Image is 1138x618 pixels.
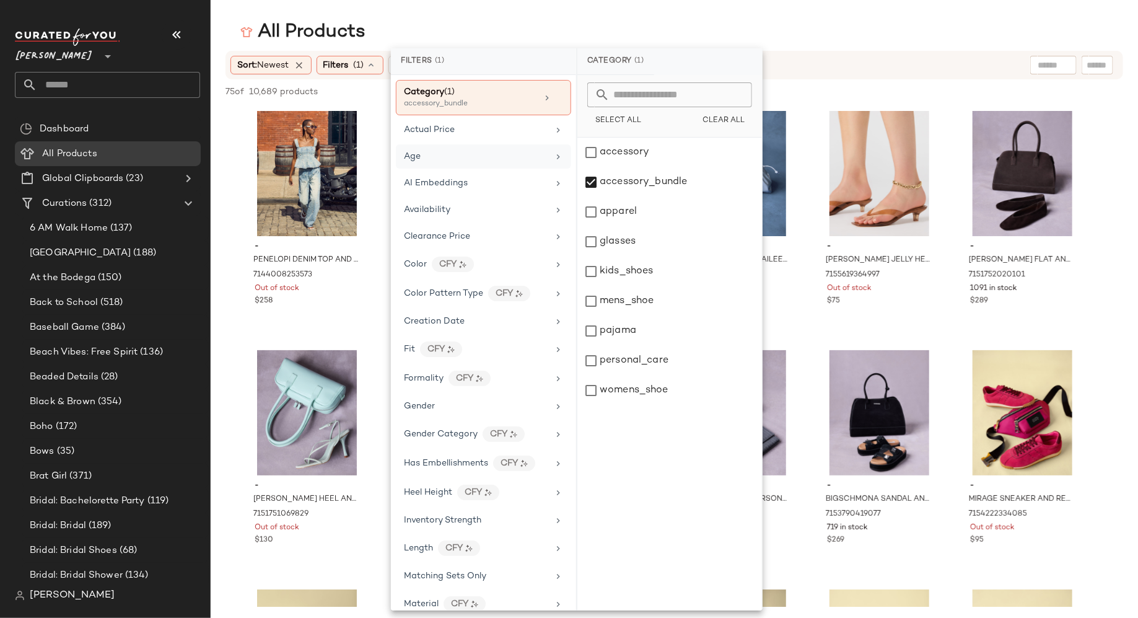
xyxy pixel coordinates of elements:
[253,255,358,266] span: PENELOPI DENIM TOP AND PERLEI [PERSON_NAME]
[520,460,528,467] img: ai.DGldD1NL.svg
[970,523,1015,534] span: Out of stock
[404,402,435,411] span: Gender
[826,255,930,266] span: [PERSON_NAME] JELLY HEEL AND ANKLET BUNDLE
[40,122,89,136] span: Dashboard
[42,147,97,161] span: All Products
[253,509,309,520] span: 7151751069829
[970,535,984,546] span: $95
[444,596,486,612] div: CFY
[488,286,530,301] div: CFY
[30,519,86,533] span: Bridal: Bridal
[970,296,988,307] span: $289
[404,345,415,354] span: Fit
[237,59,289,72] span: Sort:
[465,545,473,552] img: ai.DGldD1NL.svg
[53,420,77,434] span: (172)
[245,350,369,475] img: SM_2025_MAY_MATCHBACKS_19_BANISE_ANNIE_0157copy.jpg
[117,544,138,558] span: (68)
[471,601,478,608] img: ai.DGldD1NL.svg
[30,494,145,508] span: Bridal: Bachelorette Party
[493,456,535,471] div: CFY
[354,59,364,72] span: (1)
[123,568,149,583] span: (134)
[42,172,123,186] span: Global Clipboards
[388,350,512,475] img: SM_2025_MAY_MATCHBACKS_20_BHAILEE_VIXEN_0152.jpg
[432,257,474,272] div: CFY
[15,591,25,601] img: svg%3e
[970,480,1075,492] span: -
[255,296,273,307] span: $258
[388,56,428,74] button: Reset
[404,232,470,241] span: Clearance Price
[449,371,491,386] div: CFY
[99,320,126,335] span: (384)
[827,241,932,252] span: -
[484,489,492,497] img: ai.DGldD1NL.svg
[15,29,120,46] img: cfy_white_logo.C9jOOHJF.svg
[240,26,253,38] img: svg%3e
[30,420,53,434] span: Boho
[827,523,868,534] span: 719 in stock
[253,494,358,505] span: [PERSON_NAME] HEEL AND ANISE BAG PISTACHIO BUNDLE
[476,375,483,382] img: ai.DGldD1NL.svg
[42,196,87,211] span: Curations
[404,544,433,553] span: Length
[404,260,427,269] span: Color
[404,599,439,609] span: Material
[30,320,99,335] span: Baseball Game
[515,290,523,298] img: ai.DGldD1NL.svg
[30,221,108,236] span: 6 AM Walk Home
[95,395,122,409] span: (354)
[827,480,932,492] span: -
[577,48,654,75] div: Category
[435,56,445,67] span: (1)
[404,488,452,497] span: Heel Height
[969,270,1025,281] span: 7151752020101
[404,430,478,439] span: Gender Category
[404,516,481,525] span: Inventory Strength
[970,283,1017,294] span: 1091 in stock
[634,56,644,67] span: (1)
[702,117,745,125] span: Clear All
[404,374,444,383] span: Formality
[249,86,318,99] span: 10,689 products
[969,509,1027,520] span: 7154222334085
[970,241,1075,252] span: -
[95,271,122,285] span: (150)
[55,444,75,459] span: (35)
[30,395,95,409] span: Black & Brown
[225,86,244,99] span: 75 of
[30,588,115,603] span: [PERSON_NAME]
[391,48,576,75] div: Filters
[123,172,143,186] span: (23)
[960,350,1085,475] img: SM_2025_MAY_MATCHBACKS_02_MIRAGE_BREMIX_0032.jpg
[827,296,840,307] span: $75
[30,444,55,459] span: Bows
[969,494,1074,505] span: MIRAGE SNEAKER AND REMIX BAG PINK BUNDLE
[388,111,512,236] img: SM_2025_MAY_MATCHBACKS_03_ALLIANCE-M_BPEACHY_0185.jpg
[255,480,359,492] span: -
[826,494,930,505] span: BIGSCHMONA SANDAL AND [PERSON_NAME] BAG BLACK BUNDLE
[30,296,98,310] span: Back to School
[30,345,138,360] span: Beach Vibes: Free Spirit
[969,255,1074,266] span: [PERSON_NAME] FLAT AND [PERSON_NAME] BAG BROWN SUEDE BUNDLE
[960,111,1085,236] img: SM_2025_MAY_MATCHBACKS_15_BHEIDEE_LENI_0138.jpg
[404,179,468,188] span: AI Embeddings
[404,572,486,581] span: Matching Sets Only
[98,296,123,310] span: (518)
[255,241,359,252] span: -
[323,59,349,72] span: Filters
[587,112,649,130] button: Select All
[459,261,466,268] img: ai.DGldD1NL.svg
[255,283,299,294] span: Out of stock
[86,519,112,533] span: (189)
[87,196,112,211] span: (312)
[420,342,462,357] div: CFY
[404,289,483,298] span: Color Pattern Type
[438,541,480,556] div: CFY
[98,370,118,384] span: (28)
[510,431,517,438] img: ai.DGldD1NL.svg
[404,317,465,326] span: Creation Date
[30,370,98,384] span: Beaded Details
[404,125,455,135] span: Actual Price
